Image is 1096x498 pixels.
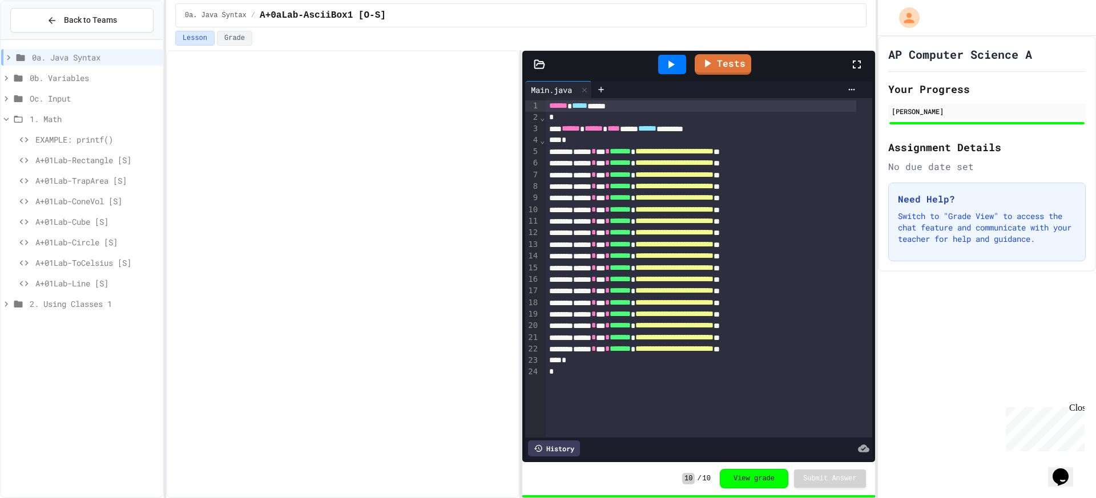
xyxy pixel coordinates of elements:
[898,192,1076,206] h3: Need Help?
[525,274,539,285] div: 16
[260,9,386,22] span: A+0aLab-AsciiBox1 [O-S]
[525,355,539,366] div: 23
[525,366,539,378] div: 24
[525,343,539,355] div: 22
[539,113,545,122] span: Fold line
[682,473,695,484] span: 10
[251,11,255,20] span: /
[695,54,751,75] a: Tests
[525,123,539,135] div: 3
[888,81,1086,97] h2: Your Progress
[697,474,701,483] span: /
[30,72,158,84] span: 0b. Variables
[525,112,539,123] div: 2
[1048,452,1085,487] iframe: chat widget
[892,106,1082,116] div: [PERSON_NAME]
[35,195,158,207] span: A+01Lab-ConeVol [S]
[1001,403,1085,451] iframe: chat widget
[525,297,539,309] div: 18
[30,113,158,125] span: 1. Math
[539,136,545,145] span: Fold line
[35,257,158,269] span: A+01Lab-ToCelsius [S]
[525,169,539,181] div: 7
[35,236,158,248] span: A+01Lab-Circle [S]
[525,146,539,157] div: 5
[525,204,539,216] div: 10
[35,154,158,166] span: A+01Lab-Rectangle [S]
[525,309,539,320] div: 19
[525,262,539,274] div: 15
[35,133,158,145] span: EXAMPLE: printf()
[5,5,79,72] div: Chat with us now!Close
[525,332,539,343] div: 21
[525,84,578,96] div: Main.java
[703,474,711,483] span: 10
[720,469,788,488] button: View grade
[185,11,247,20] span: 0a. Java Syntax
[525,192,539,204] div: 9
[525,181,539,192] div: 8
[35,175,158,187] span: A+01Lab-TrapArea [S]
[32,51,158,63] span: 0a. Java Syntax
[35,216,158,228] span: A+01Lab-Cube [S]
[30,92,158,104] span: Oc. Input
[175,31,215,46] button: Lesson
[525,135,539,146] div: 4
[794,469,866,488] button: Submit Answer
[525,227,539,238] div: 12
[888,139,1086,155] h2: Assignment Details
[525,239,539,250] div: 13
[525,250,539,262] div: 14
[525,285,539,297] div: 17
[217,31,252,46] button: Grade
[898,210,1076,245] p: Switch to "Grade View" to access the chat feature and communicate with your teacher for help and ...
[888,160,1086,173] div: No due date set
[10,8,154,33] button: Back to Teams
[887,5,922,31] div: My Account
[525,320,539,331] div: 20
[803,474,857,483] span: Submit Answer
[525,100,539,112] div: 1
[64,14,117,26] span: Back to Teams
[525,81,592,98] div: Main.java
[35,277,158,289] span: A+01Lab-Line [S]
[525,157,539,169] div: 6
[525,216,539,227] div: 11
[888,46,1032,62] h1: AP Computer Science A
[528,440,580,456] div: History
[30,298,158,310] span: 2. Using Classes 1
